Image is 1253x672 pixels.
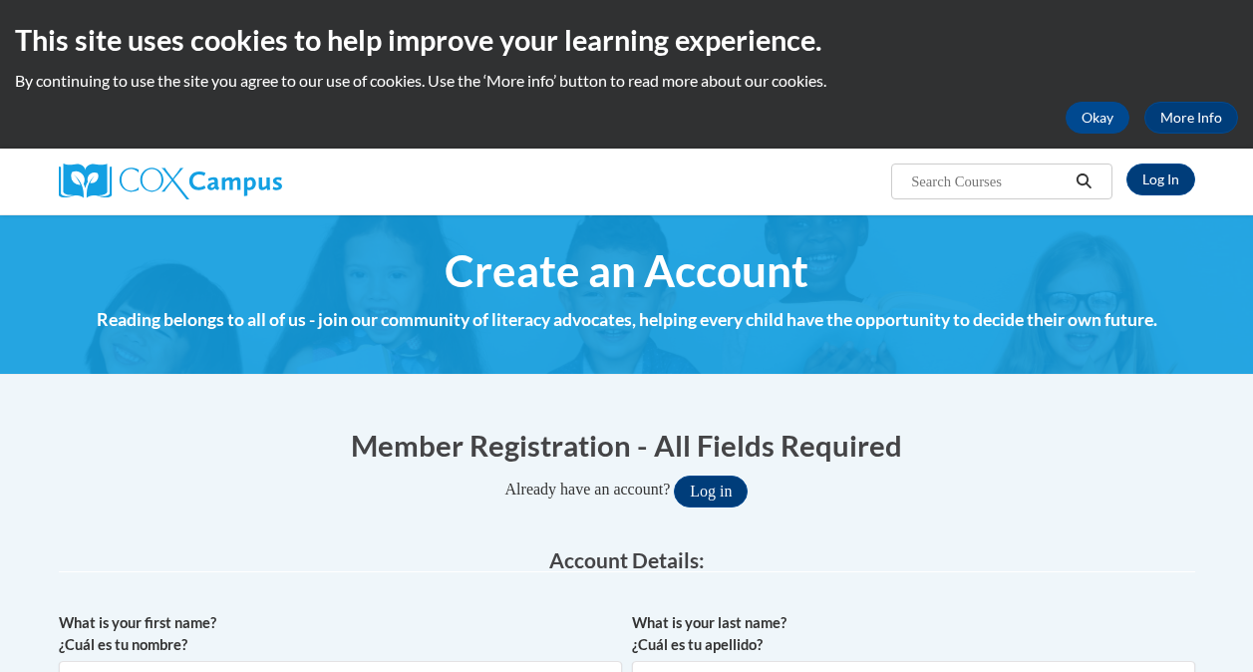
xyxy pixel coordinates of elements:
[549,547,705,572] span: Account Details:
[59,307,1195,333] h4: Reading belongs to all of us - join our community of literacy advocates, helping every child have...
[445,244,808,297] span: Create an Account
[15,70,1238,92] p: By continuing to use the site you agree to our use of cookies. Use the ‘More info’ button to read...
[909,169,1069,193] input: Search Courses
[59,612,622,656] label: What is your first name? ¿Cuál es tu nombre?
[1144,102,1238,134] a: More Info
[59,164,282,199] img: Cox Campus
[1069,169,1098,193] button: Search
[15,20,1238,60] h2: This site uses cookies to help improve your learning experience.
[59,425,1195,466] h1: Member Registration - All Fields Required
[632,612,1195,656] label: What is your last name? ¿Cuál es tu apellido?
[505,481,671,498] span: Already have an account?
[674,476,748,507] button: Log in
[1066,102,1129,134] button: Okay
[1126,164,1195,195] a: Log In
